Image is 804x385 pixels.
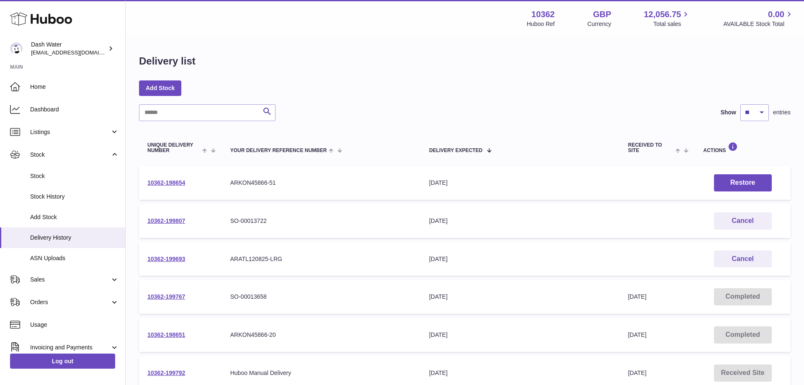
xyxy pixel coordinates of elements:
a: 10362-198651 [147,331,185,338]
div: [DATE] [429,255,611,263]
div: ARKON45866-20 [230,331,412,339]
span: AVAILABLE Stock Total [723,20,794,28]
span: Listings [30,128,110,136]
div: SO-00013722 [230,217,412,225]
strong: GBP [593,9,611,20]
span: entries [773,109,791,116]
a: 12,056.75 Total sales [644,9,691,28]
span: Your Delivery Reference Number [230,148,327,153]
div: [DATE] [429,331,611,339]
h1: Delivery list [139,54,196,68]
span: [DATE] [628,331,647,338]
span: [DATE] [628,369,647,376]
div: [DATE] [429,369,611,377]
div: [DATE] [429,293,611,301]
div: [DATE] [429,179,611,187]
span: Usage [30,321,119,329]
div: ARKON45866-51 [230,179,412,187]
span: Add Stock [30,213,119,221]
span: Unique Delivery Number [147,142,200,153]
button: Cancel [714,212,772,230]
span: Stock [30,151,110,159]
span: [EMAIL_ADDRESS][DOMAIN_NAME] [31,49,123,56]
div: Huboo Manual Delivery [230,369,412,377]
div: ARATL120825-LRG [230,255,412,263]
span: Total sales [653,20,691,28]
span: Stock History [30,193,119,201]
span: Home [30,83,119,91]
a: 10362-198654 [147,179,185,186]
span: Delivery Expected [429,148,482,153]
span: ASN Uploads [30,254,119,262]
div: [DATE] [429,217,611,225]
a: 0.00 AVAILABLE Stock Total [723,9,794,28]
span: 12,056.75 [644,9,681,20]
span: 0.00 [768,9,784,20]
a: 10362-199693 [147,256,185,262]
span: Stock [30,172,119,180]
div: Dash Water [31,41,106,57]
a: 10362-199767 [147,293,185,300]
span: Delivery History [30,234,119,242]
a: Add Stock [139,80,181,96]
div: Huboo Ref [527,20,555,28]
a: Log out [10,354,115,369]
div: Actions [703,142,782,153]
button: Restore [714,174,772,191]
img: orders@dash-water.com [10,42,23,55]
span: Dashboard [30,106,119,114]
label: Show [721,109,736,116]
span: [DATE] [628,293,647,300]
span: Invoicing and Payments [30,344,110,351]
a: 10362-199792 [147,369,185,376]
span: Sales [30,276,110,284]
button: Cancel [714,251,772,268]
strong: 10362 [531,9,555,20]
div: Currency [588,20,611,28]
span: Received to Site [628,142,673,153]
span: Orders [30,298,110,306]
div: SO-00013658 [230,293,412,301]
a: 10362-199807 [147,217,185,224]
